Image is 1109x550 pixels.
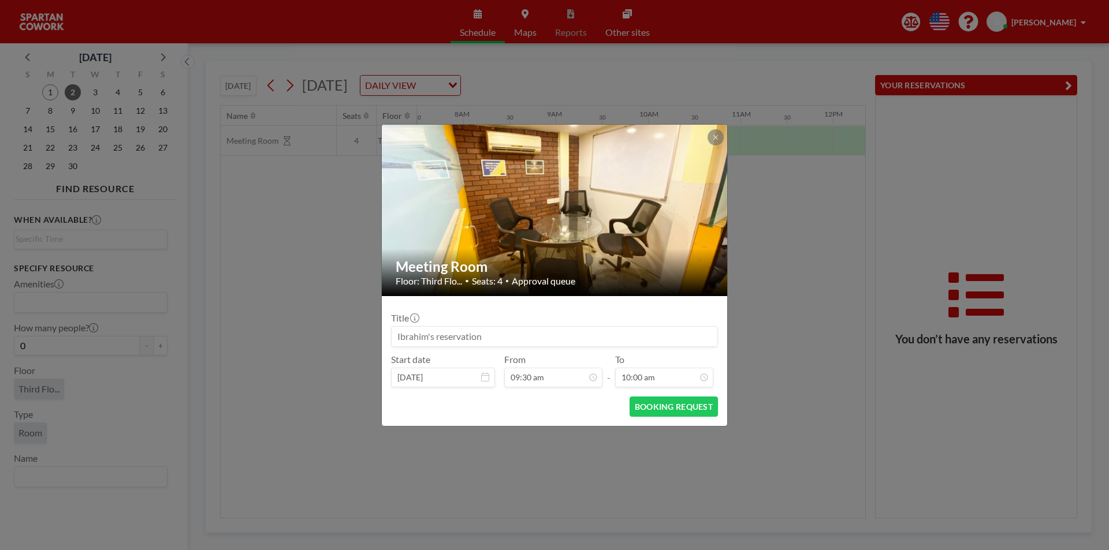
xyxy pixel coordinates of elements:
[391,312,418,324] label: Title
[504,354,526,365] label: From
[382,80,728,340] img: 537.jpg
[505,277,509,285] span: •
[392,327,717,346] input: Ibrahim's reservation
[465,276,469,285] span: •
[396,275,462,287] span: Floor: Third Flo...
[512,275,575,287] span: Approval queue
[607,358,611,383] span: -
[396,258,714,275] h2: Meeting Room
[615,354,624,365] label: To
[391,354,430,365] label: Start date
[472,275,503,287] span: Seats: 4
[630,396,718,417] button: BOOKING REQUEST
